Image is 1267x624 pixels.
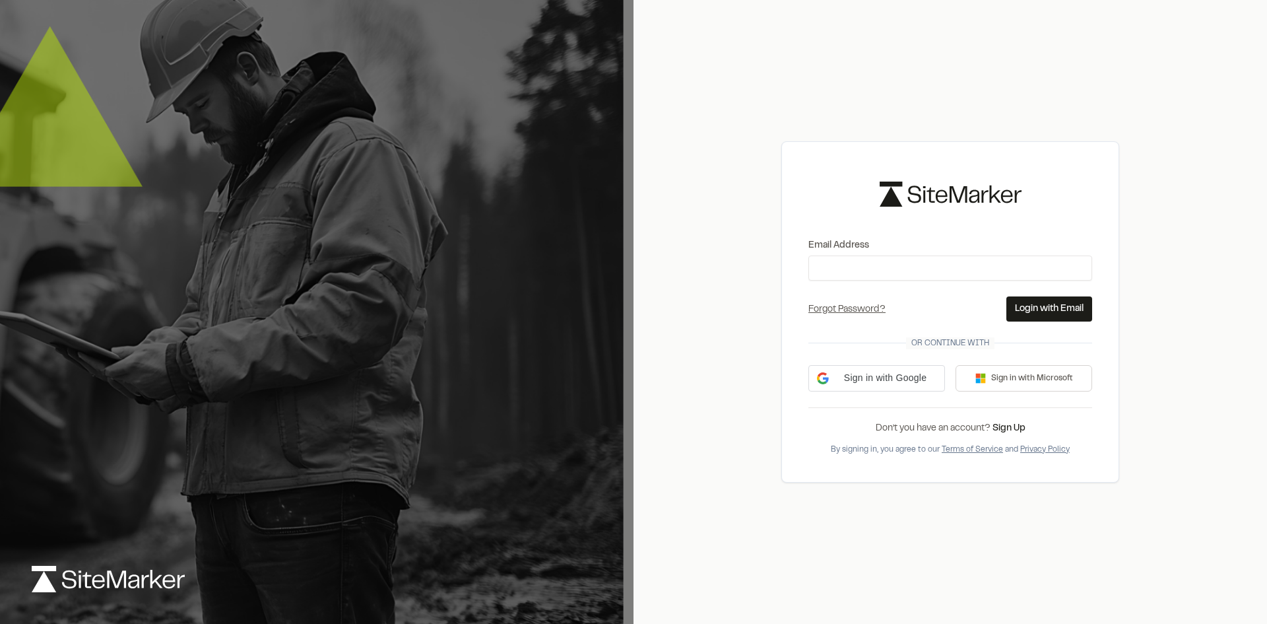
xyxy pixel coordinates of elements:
div: Sign in with Google [808,365,945,392]
button: Privacy Policy [1020,444,1070,456]
a: Forgot Password? [808,306,886,314]
div: By signing in, you agree to our and [808,444,1092,456]
label: Email Address [808,238,1092,253]
img: logo-black-rebrand.svg [880,182,1022,206]
button: Login with Email [1006,296,1092,322]
span: Or continue with [906,337,994,349]
button: Terms of Service [942,444,1003,456]
span: Sign in with Google [834,371,936,385]
a: Sign Up [992,425,1025,433]
img: logo-white-rebrand.svg [32,566,185,592]
button: Sign in with Microsoft [956,365,1092,392]
div: Don’t you have an account? [808,421,1092,436]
